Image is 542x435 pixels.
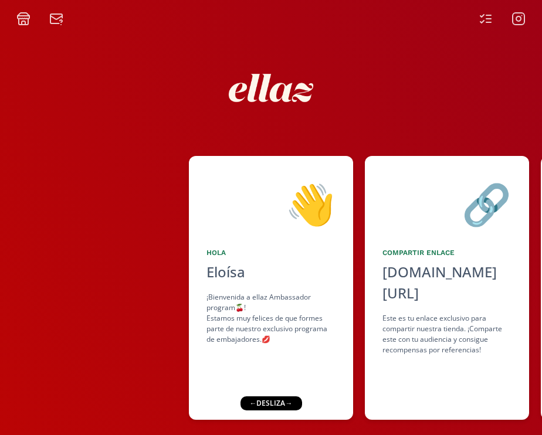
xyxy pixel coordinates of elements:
div: ← desliza → [240,396,302,410]
div: 🔗 [382,174,511,233]
div: Eloísa [206,261,336,283]
div: Compartir Enlace [382,247,511,258]
div: Este es tu enlace exclusivo para compartir nuestra tienda. ¡Comparte este con tu audiencia y cons... [382,313,511,355]
img: nKmKAABZpYV7 [218,35,324,141]
div: ¡Bienvenida a ellaz Ambassador program🍒! Estamos muy felices de que formes parte de nuestro exclu... [206,292,336,345]
div: Hola [206,247,336,258]
div: [DOMAIN_NAME][URL] [382,261,511,304]
div: 👋 [206,174,336,233]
